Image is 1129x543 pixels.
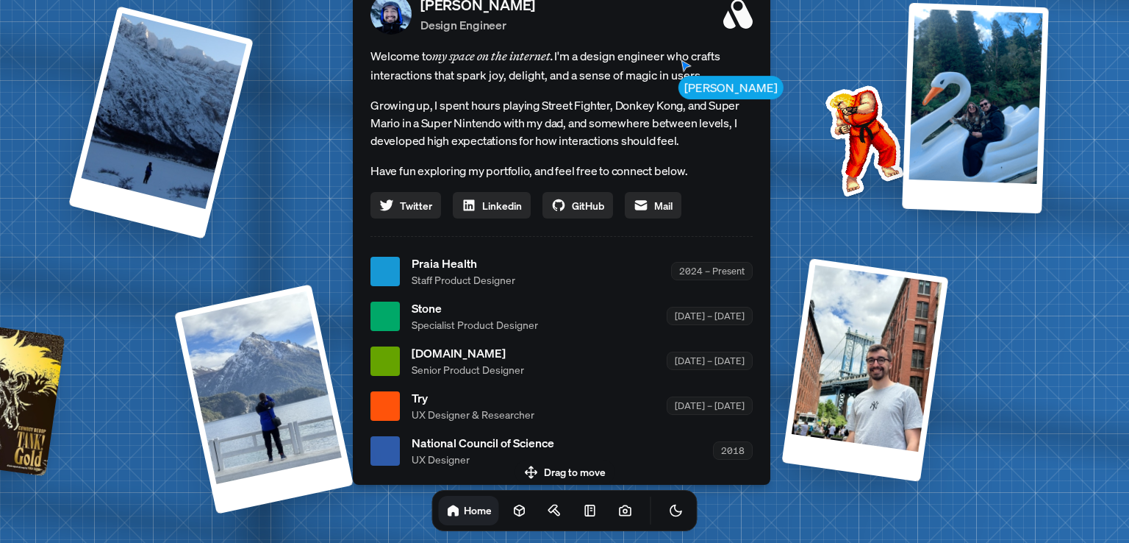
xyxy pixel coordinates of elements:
[667,307,753,325] div: [DATE] – [DATE]
[464,503,492,517] h1: Home
[400,198,432,213] span: Twitter
[412,389,534,407] span: Try
[412,272,515,288] span: Staff Product Designer
[671,262,753,280] div: 2024 – Present
[420,16,535,34] p: Design Engineer
[482,198,522,213] span: Linkedin
[654,198,673,213] span: Mail
[439,496,499,525] a: Home
[370,192,441,219] a: Twitter
[542,192,613,219] a: GitHub
[787,63,936,212] img: Profile example
[713,441,753,460] div: 2018
[370,96,753,149] p: Growing up, I spent hours playing Street Fighter, Donkey Kong, and Super Mario in a Super Nintend...
[667,397,753,415] div: [DATE] – [DATE]
[412,452,554,467] span: UX Designer
[667,352,753,370] div: [DATE] – [DATE]
[572,198,604,213] span: GitHub
[662,496,691,525] button: Toggle Theme
[412,434,554,452] span: National Council of Science
[412,317,538,333] span: Specialist Product Designer
[625,192,681,219] a: Mail
[412,255,515,272] span: Praia Health
[412,362,524,377] span: Senior Product Designer
[370,46,753,85] span: Welcome to I'm a design engineer who crafts interactions that spark joy, delight, and a sense of ...
[412,407,534,422] span: UX Designer & Researcher
[412,344,524,362] span: [DOMAIN_NAME]
[412,299,538,317] span: Stone
[370,161,753,180] p: Have fun exploring my portfolio, and feel free to connect below.
[432,49,554,63] em: my space on the internet.
[453,192,531,219] a: Linkedin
